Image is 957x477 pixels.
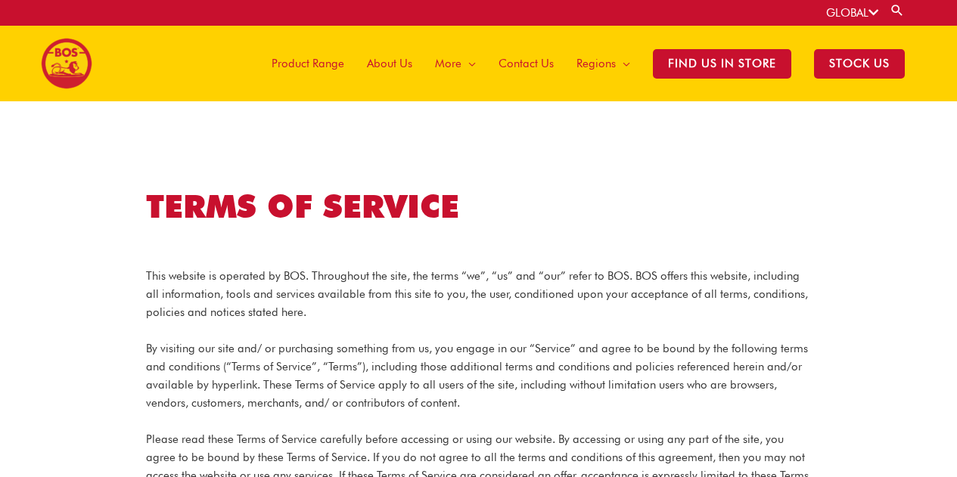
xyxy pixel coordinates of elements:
[146,267,812,321] p: This website is operated by BOS. Throughout the site, the terms “we”, “us” and “our” refer to BOS...
[487,26,565,101] a: Contact Us
[642,26,803,101] a: Find Us in Store
[249,26,916,101] nav: Site Navigation
[146,184,812,229] h1: TERMS OF SERVICE
[499,41,554,86] span: Contact Us
[435,41,461,86] span: More
[424,26,487,101] a: More
[272,41,344,86] span: Product Range
[814,49,905,79] span: STOCK US
[803,26,916,101] a: STOCK US
[565,26,642,101] a: Regions
[576,41,616,86] span: Regions
[653,49,791,79] span: Find Us in Store
[146,339,812,412] p: By visiting our site and/ or purchasing something from us, you engage in our “Service” and agree ...
[260,26,356,101] a: Product Range
[41,38,92,89] img: BOS logo finals-200px
[826,6,878,20] a: GLOBAL
[890,3,905,17] a: Search button
[356,26,424,101] a: About Us
[367,41,412,86] span: About Us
